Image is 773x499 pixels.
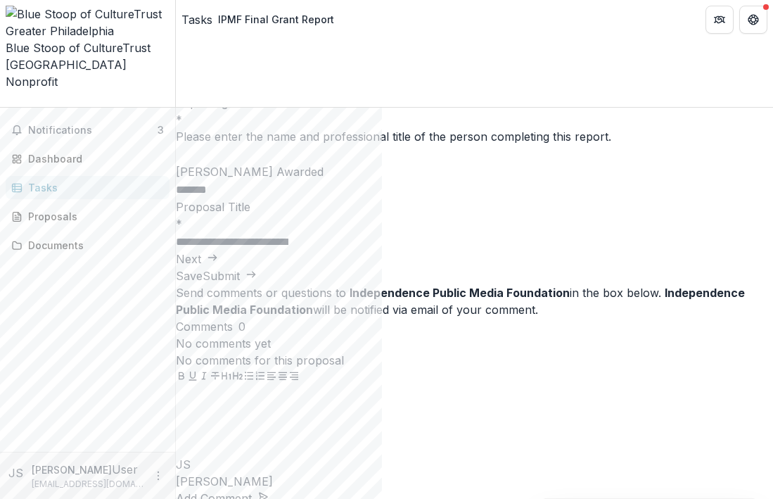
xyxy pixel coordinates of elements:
strong: Independence Public Media Foundation [350,286,570,300]
span: 3 [158,124,164,136]
button: Notifications3 [6,119,170,141]
button: More [150,467,167,484]
div: Proposals [28,209,158,224]
div: Blue Stoop of CultureTrust [GEOGRAPHIC_DATA] [6,39,170,73]
p: User [112,461,138,478]
div: Dashboard [28,151,158,166]
a: Proposals [6,205,170,228]
div: Julian Shendelman [8,465,26,481]
a: Tasks [6,176,170,199]
a: Dashboard [6,147,170,170]
div: Julian Shendelman [176,456,773,473]
div: Send comments or questions to in the box below. will be notified via email of your comment. [176,284,773,318]
p: [PERSON_NAME] [32,462,112,477]
button: Italicize [198,369,210,386]
button: Align Right [288,369,300,386]
p: Proposal Title [176,198,773,215]
a: Tasks [181,11,212,28]
button: Bold [176,369,187,386]
span: Nonprofit [6,75,58,89]
h2: Comments [176,318,233,335]
p: [EMAIL_ADDRESS][DOMAIN_NAME] [32,478,144,491]
button: Save [176,267,203,284]
a: Documents [6,234,170,257]
p: No comments yet [176,335,773,352]
button: Get Help [739,6,767,34]
button: Heading 2 [232,369,243,386]
button: Submit [203,267,257,284]
button: Underline [187,369,198,386]
button: Partners [705,6,734,34]
div: Please enter the name and professional title of the person completing this report. [176,128,773,145]
button: Heading 1 [221,369,232,386]
span: 0 [238,320,245,334]
div: Tasks [28,180,158,195]
nav: breadcrumb [181,9,340,30]
button: Align Center [277,369,288,386]
p: [PERSON_NAME] [176,473,773,490]
span: Notifications [28,125,158,137]
p: No comments for this proposal [176,352,773,369]
button: Bullet List [243,369,255,386]
button: Ordered List [255,369,266,386]
div: IPMF Final Grant Report [218,12,334,27]
div: Documents [28,238,158,253]
button: Align Left [266,369,277,386]
p: [PERSON_NAME] Awarded [176,163,773,180]
img: Blue Stoop of CultureTrust Greater Philadelphia [6,6,170,39]
button: Strike [210,369,221,386]
button: Next [176,251,218,267]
